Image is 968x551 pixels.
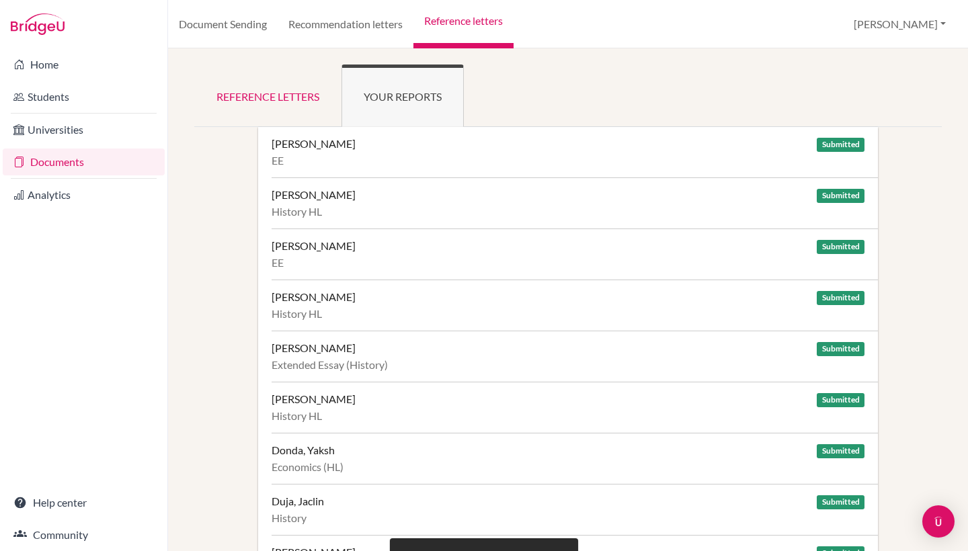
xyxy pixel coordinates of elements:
div: [PERSON_NAME] [272,239,356,253]
div: History HL [272,205,864,218]
a: Analytics [3,181,165,208]
div: EE [272,256,864,269]
img: Bridge-U [11,13,65,35]
a: Community [3,521,165,548]
a: [PERSON_NAME] Submitted EE [272,127,878,177]
span: Submitted [817,240,864,254]
a: Your reports [341,65,464,127]
div: Open Intercom Messenger [922,505,955,538]
a: Donda, Yaksh Submitted Economics (HL) [272,433,878,484]
a: Universities [3,116,165,143]
div: [PERSON_NAME] [272,188,356,202]
span: Submitted [817,342,864,356]
a: Students [3,83,165,110]
span: Submitted [817,291,864,305]
div: Extended Essay (History) [272,358,864,372]
span: Submitted [817,495,864,509]
button: [PERSON_NAME] [848,11,952,37]
a: [PERSON_NAME] Submitted History HL [272,382,878,433]
span: Submitted [817,393,864,407]
div: [PERSON_NAME] [272,137,356,151]
a: [PERSON_NAME] Submitted EE [272,228,878,280]
a: Documents [3,149,165,175]
span: Submitted [817,189,864,203]
div: [PERSON_NAME] [272,392,356,406]
div: Donda, Yaksh [272,443,335,457]
div: Economics (HL) [272,460,864,474]
div: [PERSON_NAME] [272,290,356,304]
a: Duja, Jaclin Submitted History [272,484,878,535]
div: History HL [272,409,864,423]
a: Home [3,51,165,78]
span: Submitted [817,444,864,458]
a: [PERSON_NAME] Submitted History HL [272,280,878,331]
a: Help center [3,489,165,516]
div: History [272,511,864,525]
a: [PERSON_NAME] Submitted History HL [272,177,878,228]
a: [PERSON_NAME] Submitted Extended Essay (History) [272,331,878,382]
div: History HL [272,307,864,321]
div: [PERSON_NAME] [272,341,356,355]
div: Duja, Jaclin [272,495,324,508]
span: Submitted [817,138,864,152]
a: Reference letters [194,65,341,127]
div: EE [272,154,864,167]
